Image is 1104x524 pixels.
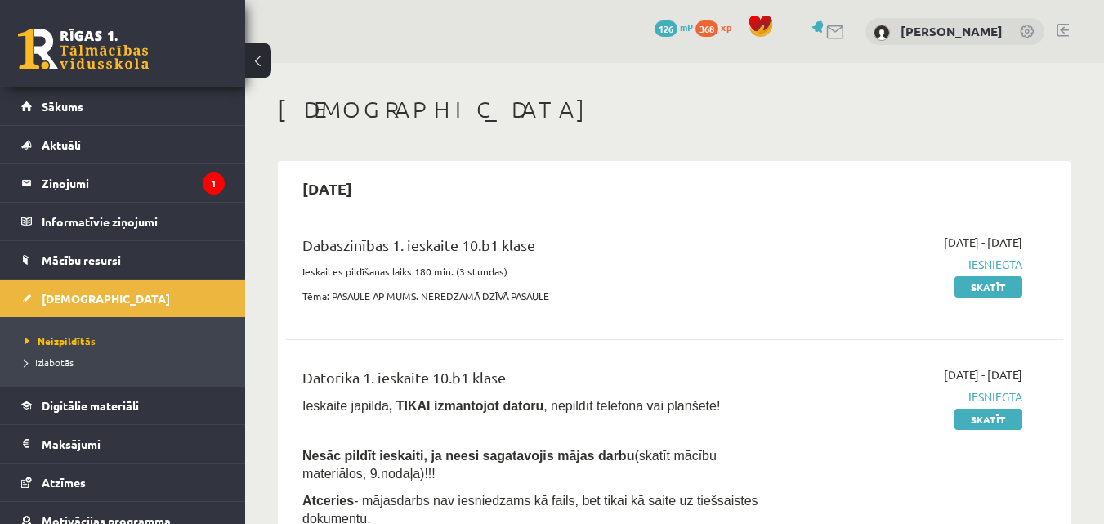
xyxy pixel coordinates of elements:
[203,172,225,195] i: 1
[286,169,369,208] h2: [DATE]
[25,334,229,348] a: Neizpildītās
[42,291,170,306] span: [DEMOGRAPHIC_DATA]
[302,449,634,463] span: Nesāc pildīt ieskaiti, ja neesi sagatavojis mājas darbu
[25,334,96,347] span: Neizpildītās
[302,264,774,279] p: Ieskaites pildīšanas laiks 180 min. (3 stundas)
[655,20,693,34] a: 126 mP
[944,366,1022,383] span: [DATE] - [DATE]
[302,234,774,264] div: Dabaszinības 1. ieskaite 10.b1 klase
[21,464,225,501] a: Atzīmes
[901,23,1003,39] a: [PERSON_NAME]
[42,99,83,114] span: Sākums
[21,87,225,125] a: Sākums
[302,366,774,396] div: Datorika 1. ieskaite 10.b1 klase
[21,241,225,279] a: Mācību resursi
[680,20,693,34] span: mP
[42,137,81,152] span: Aktuāli
[389,399,543,413] b: , TIKAI izmantojot datoru
[302,399,720,413] span: Ieskaite jāpilda , nepildīt telefonā vai planšetē!
[695,20,740,34] a: 368 xp
[42,398,139,413] span: Digitālie materiāli
[944,234,1022,251] span: [DATE] - [DATE]
[874,25,890,41] img: Anna Cirse
[302,494,354,508] b: Atceries
[25,355,229,369] a: Izlabotās
[798,256,1022,273] span: Iesniegta
[42,164,225,202] legend: Ziņojumi
[21,280,225,317] a: [DEMOGRAPHIC_DATA]
[954,409,1022,430] a: Skatīt
[25,356,74,369] span: Izlabotās
[42,475,86,490] span: Atzīmes
[42,253,121,267] span: Mācību resursi
[18,29,149,69] a: Rīgas 1. Tālmācības vidusskola
[21,425,225,463] a: Maksājumi
[42,425,225,463] legend: Maksājumi
[302,289,774,303] p: Tēma: PASAULE AP MUMS. NEREDZAMĀ DZĪVĀ PASAULE
[21,203,225,240] a: Informatīvie ziņojumi
[21,126,225,163] a: Aktuāli
[695,20,718,37] span: 368
[798,388,1022,405] span: Iesniegta
[721,20,731,34] span: xp
[21,387,225,424] a: Digitālie materiāli
[42,203,225,240] legend: Informatīvie ziņojumi
[302,449,717,481] span: (skatīt mācību materiālos, 9.nodaļa)!!!
[655,20,677,37] span: 126
[954,276,1022,298] a: Skatīt
[21,164,225,202] a: Ziņojumi1
[278,96,1071,123] h1: [DEMOGRAPHIC_DATA]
